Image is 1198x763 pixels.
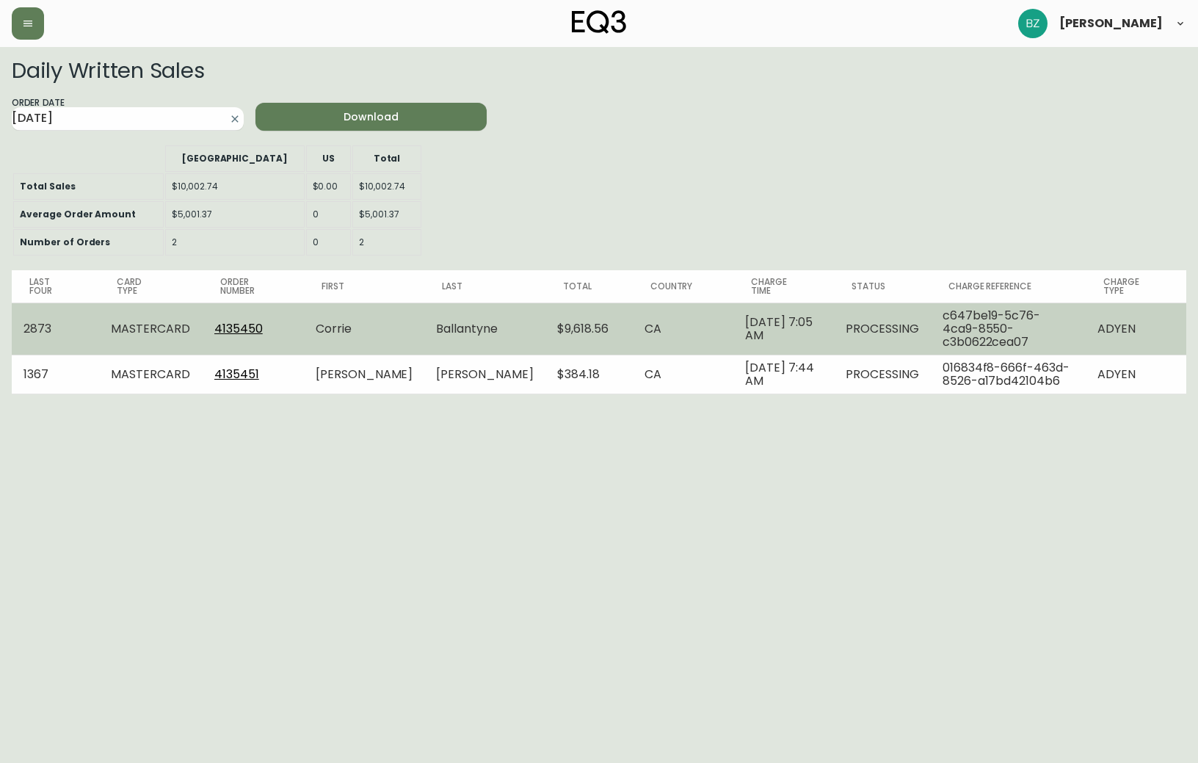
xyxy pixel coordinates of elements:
th: Card Type [99,270,203,303]
th: Status [834,270,931,303]
button: Download [255,103,487,131]
td: $0.00 [306,173,352,200]
td: Ballantyne [424,303,545,355]
td: [PERSON_NAME] [424,355,545,394]
td: CA [633,303,734,355]
td: $9,618.56 [545,303,633,355]
th: [GEOGRAPHIC_DATA] [165,145,304,172]
td: $10,002.74 [165,173,304,200]
a: 4135450 [214,320,263,337]
th: Total [352,145,421,172]
th: Charge Reference [931,270,1086,303]
td: 2 [352,229,421,256]
a: 4135451 [214,366,259,383]
td: c647be19-5c76-4ca9-8550-c3b0622cea07 [931,303,1086,355]
td: PROCESSING [834,303,931,355]
td: Corrie [304,303,424,355]
th: Charge Time [733,270,834,303]
td: $384.18 [545,355,633,394]
span: Download [267,108,476,126]
td: PROCESSING [834,355,931,394]
td: ADYEN [1086,355,1186,394]
td: 2 [165,229,304,256]
td: MASTERCARD [99,303,203,355]
td: CA [633,355,734,394]
td: 0 [306,229,352,256]
td: 1367 [12,355,99,394]
td: 0 [306,201,352,228]
td: [DATE] 7:05 AM [733,303,834,355]
h2: Daily Written Sales [12,59,730,82]
th: Last Four [12,270,99,303]
img: logo [572,10,626,34]
span: [PERSON_NAME] [1059,18,1163,29]
th: Country [633,270,734,303]
input: mm/dd/yyyy [12,107,220,131]
b: Number of Orders [20,236,110,248]
th: Charge Type [1086,270,1186,303]
td: 2873 [12,303,99,355]
th: US [306,145,352,172]
img: 603957c962080f772e6770b96f84fb5c [1018,9,1048,38]
b: Average Order Amount [20,208,136,220]
th: First [304,270,424,303]
td: $10,002.74 [352,173,421,200]
td: [DATE] 7:44 AM [733,355,834,394]
th: Total [545,270,633,303]
th: Order Number [203,270,304,303]
td: ADYEN [1086,303,1186,355]
th: Last [424,270,545,303]
td: MASTERCARD [99,355,203,394]
td: [PERSON_NAME] [304,355,424,394]
td: 016834f8-666f-463d-8526-a17bd42104b6 [931,355,1086,394]
b: Total Sales [20,180,76,192]
td: $5,001.37 [352,201,421,228]
td: $5,001.37 [165,201,304,228]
